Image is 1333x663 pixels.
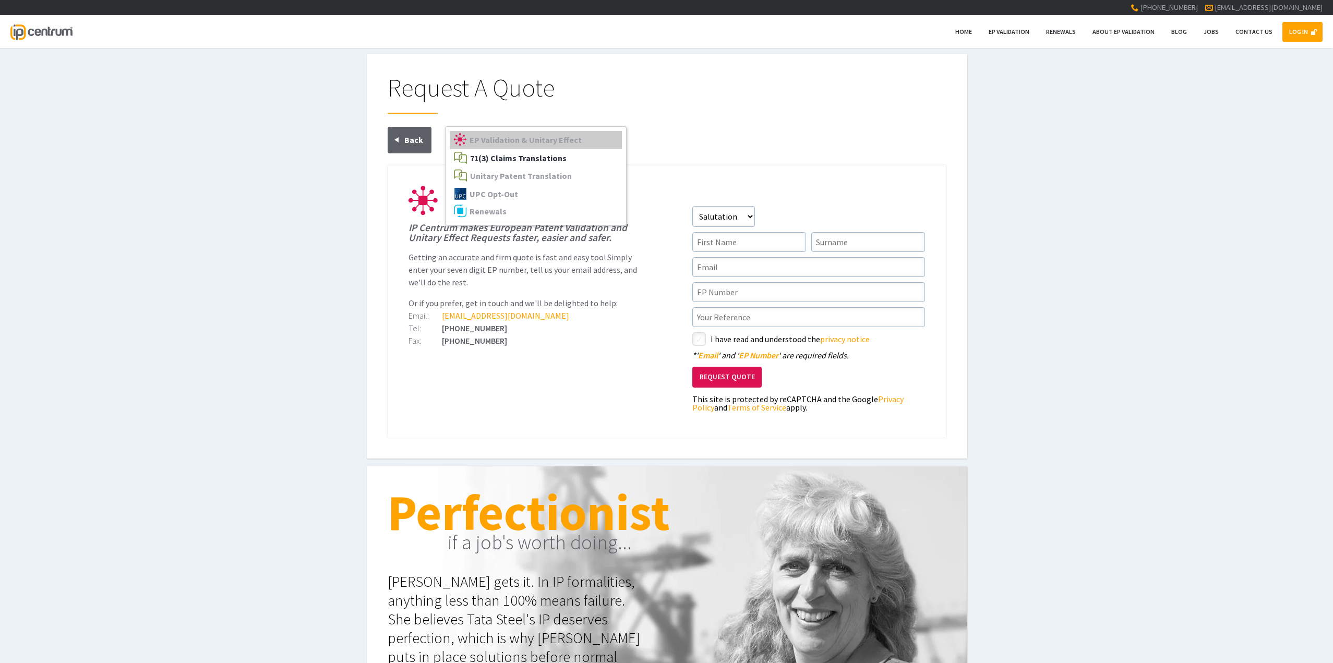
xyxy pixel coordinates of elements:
[450,185,622,203] a: UPC Opt-Out
[409,223,641,243] h1: IP Centrum makes European Patent Validation and Unitary Effect Requests faster, easier and safer.
[692,282,925,302] input: EP Number
[727,402,786,413] a: Terms of Service
[1235,28,1272,35] span: Contact Us
[409,251,641,288] p: Getting an accurate and firm quote is fast and easy too! Simply enter your seven digit EP number,...
[1164,22,1194,42] a: Blog
[692,332,706,346] label: styled-checkbox
[409,297,641,309] p: Or if you prefer, get in touch and we'll be delighted to help:
[711,332,925,346] label: I have read and understood the
[989,28,1029,35] span: EP Validation
[409,336,442,345] div: Fax:
[450,149,622,167] a: 71(3) Claims Translations
[450,202,622,221] a: Renewals
[692,257,925,277] input: Email
[470,171,572,181] span: Unitary Patent Translation
[1229,22,1279,42] a: Contact Us
[450,167,622,185] a: Unitary Patent Translation
[409,324,641,332] div: [PHONE_NUMBER]
[1140,3,1198,12] span: [PHONE_NUMBER]
[470,206,507,216] span: Renewals
[1204,28,1219,35] span: Jobs
[470,153,567,163] span: 71(3) Claims Translations
[454,188,466,200] img: upc.svg
[404,135,423,145] span: Back
[982,22,1036,42] a: EP Validation
[811,232,925,252] input: Surname
[409,311,442,320] div: Email:
[692,351,925,359] div: ' ' and ' ' are required fields.
[388,127,431,153] a: Back
[409,324,442,332] div: Tel:
[820,334,870,344] a: privacy notice
[692,307,925,327] input: Your Reference
[1215,3,1323,12] a: [EMAIL_ADDRESS][DOMAIN_NAME]
[470,188,518,199] span: UPC Opt-Out
[698,350,718,360] span: Email
[948,22,979,42] a: Home
[692,394,904,413] a: Privacy Policy
[448,527,946,558] h2: if a job's worth doing...
[692,395,925,412] div: This site is protected by reCAPTCHA and the Google and apply.
[10,15,72,48] a: IP Centrum
[1092,28,1155,35] span: About EP Validation
[470,135,582,145] span: EP Validation & Unitary Effect
[1039,22,1083,42] a: Renewals
[409,336,641,345] div: [PHONE_NUMBER]
[1086,22,1161,42] a: About EP Validation
[450,131,622,149] a: EP Validation & Unitary Effect
[1197,22,1226,42] a: Jobs
[1171,28,1187,35] span: Blog
[692,232,806,252] input: First Name
[388,75,946,114] h1: Request A Quote
[739,350,778,360] span: EP Number
[692,367,762,388] button: Request Quote
[442,310,569,321] a: [EMAIL_ADDRESS][DOMAIN_NAME]
[955,28,972,35] span: Home
[1046,28,1076,35] span: Renewals
[388,487,946,537] h1: Perfectionist
[1282,22,1323,42] a: LOG IN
